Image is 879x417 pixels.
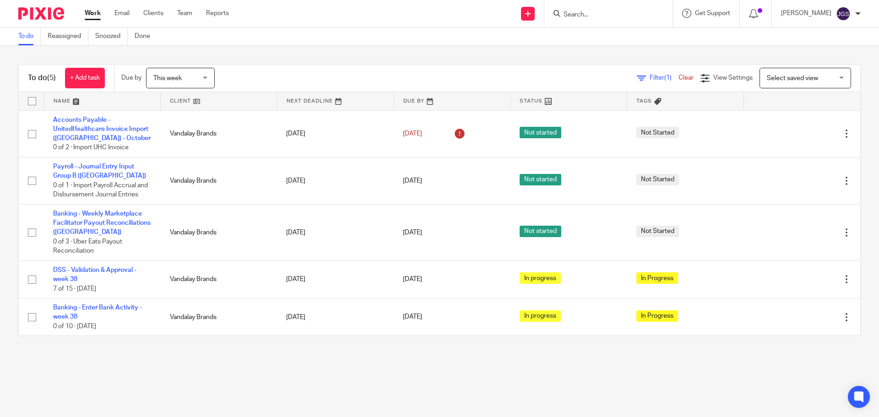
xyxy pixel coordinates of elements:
img: Pixie [18,7,64,20]
a: Banking - Enter Bank Activity - week 38 [53,304,142,320]
td: Vandalay Brands [161,260,277,298]
span: [DATE] [403,229,422,236]
a: Reassigned [48,27,88,45]
p: [PERSON_NAME] [781,9,831,18]
span: Not Started [636,127,679,138]
img: svg%3E [836,6,851,21]
span: [DATE] [403,178,422,184]
a: Clients [143,9,163,18]
span: View Settings [713,75,753,81]
a: Accounts Payable - UnitedHealthcare Invoice Import ([GEOGRAPHIC_DATA]) - October [53,117,151,142]
span: This week [153,75,182,81]
a: Done [135,27,157,45]
span: In progress [520,272,561,284]
span: 0 of 1 · Import Payroll Accrual and Disbursement Journal Entries [53,182,148,198]
a: Payroll - Journal Entry Input Group B ([GEOGRAPHIC_DATA]) [53,163,146,179]
a: Clear [678,75,694,81]
input: Search [563,11,645,19]
span: Tags [636,98,652,103]
span: In Progress [636,272,678,284]
span: In progress [520,310,561,322]
a: Work [85,9,101,18]
span: Not started [520,226,561,237]
td: Vandalay Brands [161,204,277,260]
td: Vandalay Brands [161,298,277,336]
td: [DATE] [277,110,394,157]
span: 0 of 10 · [DATE] [53,323,96,330]
span: 0 of 3 · Uber Eats Payout Reconciliation [53,238,122,255]
span: [DATE] [403,276,422,282]
span: Get Support [695,10,730,16]
span: (5) [47,74,56,81]
td: [DATE] [277,204,394,260]
span: Select saved view [767,75,818,81]
td: [DATE] [277,260,394,298]
a: DSS - Validation & Approval - week 38 [53,267,136,282]
span: 7 of 15 · [DATE] [53,286,96,292]
span: Not Started [636,226,679,237]
span: [DATE] [403,314,422,320]
td: Vandalay Brands [161,157,277,205]
span: Not started [520,127,561,138]
span: [DATE] [403,130,422,137]
span: In Progress [636,310,678,322]
p: Due by [121,73,141,82]
a: To do [18,27,41,45]
a: Snoozed [95,27,128,45]
a: + Add task [65,68,105,88]
a: Reports [206,9,229,18]
span: (1) [664,75,672,81]
td: [DATE] [277,157,394,205]
span: 0 of 2 · Import UHC Invoice [53,145,129,151]
a: Team [177,9,192,18]
a: Email [114,9,130,18]
a: Banking - Weekly Marketplace Facilitator Payout Reconciliations ([GEOGRAPHIC_DATA]) [53,211,151,236]
span: Not started [520,174,561,185]
span: Filter [650,75,678,81]
td: [DATE] [277,298,394,336]
span: Not Started [636,174,679,185]
h1: To do [28,73,56,83]
td: Vandalay Brands [161,110,277,157]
